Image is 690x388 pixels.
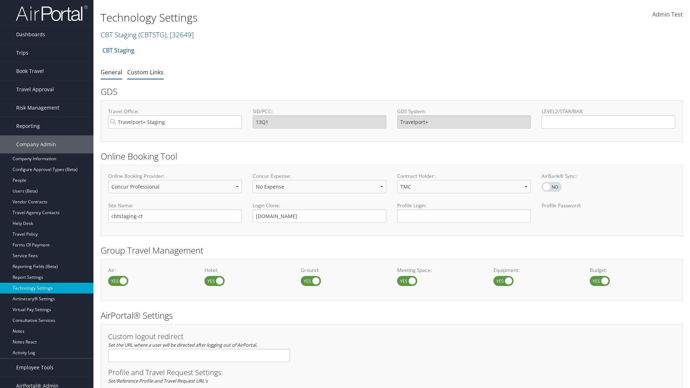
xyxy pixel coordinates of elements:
[101,309,683,322] h2: AirPortal® Settings
[166,30,194,40] span: , [ 32649 ]
[127,68,164,76] a: Custom Links
[16,135,56,153] span: Company Admin
[253,172,386,180] label: Concur Expense:
[590,267,675,274] label: Budget:
[16,80,54,98] span: Travel Approval
[16,99,59,117] span: Risk Management
[138,30,166,40] span: ( CBTSTG )
[542,202,675,222] label: Profile Password:
[493,267,579,274] label: Equipment:
[101,86,677,98] h2: GDS
[101,150,683,162] h2: Online Booking Tool
[101,10,489,25] h1: Technology Settings
[397,108,531,115] label: GDS System:
[542,172,675,180] label: AirBank® Sync:
[542,108,675,115] label: LEVEL2/STAR/BAR:
[108,342,257,348] em: Set the URL where a user will be directed after logging out of AirPortal.
[397,267,483,274] label: Meeting Space:
[108,369,675,376] h3: Profile and Travel Request Settings:
[397,209,531,223] input: Profile Login:
[16,26,45,43] span: Dashboards
[108,108,242,115] label: Travel Office:
[301,267,386,274] label: Ground:
[16,62,44,80] span: Book Travel
[16,44,28,62] span: Trips
[397,172,531,180] label: Contract Holder:
[102,43,134,57] a: CBT Staging
[108,333,290,340] h3: Custom logout redirect
[101,68,122,76] a: General
[101,30,194,40] a: CBT Staging
[16,117,40,135] span: Reporting
[652,4,683,26] a: Admin Test
[253,202,386,209] label: Login Clone:
[652,10,683,18] span: Admin Test
[108,378,208,384] em: Set/Reference Profile and Travel Request URL's
[108,172,242,180] label: Online Booking Provider:
[397,202,531,222] label: Profile Login:
[101,244,683,257] h2: Group Travel Management
[16,359,54,377] span: Employee Tools
[204,267,290,274] label: Hotel:
[108,267,194,274] label: Air:
[542,182,562,192] label: AirBank® Sync
[108,202,242,209] label: Site Name:
[253,108,386,115] label: SID/PCC:
[16,5,88,22] img: airportal-logo.png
